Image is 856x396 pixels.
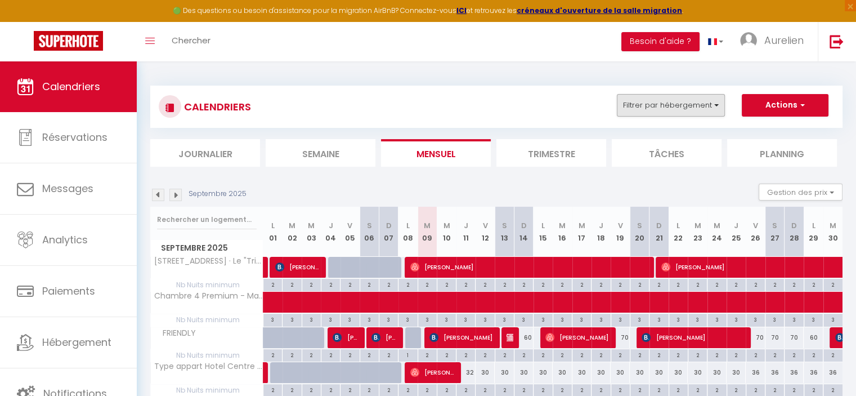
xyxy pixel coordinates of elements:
div: 2 [591,279,610,290]
div: 30 [476,362,495,383]
th: 01 [263,207,283,257]
span: [PERSON_NAME] [410,256,646,278]
span: Nb Nuits minimum [151,279,263,291]
div: 3 [495,314,514,324]
div: 2 [823,279,842,290]
div: 3 [437,314,456,324]
span: Calendriers [42,79,100,94]
div: 70 [765,327,785,348]
div: 2 [727,349,746,360]
div: 2 [476,279,494,290]
div: 30 [495,362,514,383]
div: 2 [379,384,398,395]
div: 3 [398,314,417,324]
th: 23 [688,207,707,257]
div: 2 [495,279,514,290]
th: 06 [360,207,379,257]
th: 17 [572,207,591,257]
abbr: V [618,220,623,231]
div: 3 [707,314,726,324]
div: 2 [302,384,321,395]
div: 3 [534,314,552,324]
div: 2 [263,279,282,290]
div: 2 [302,349,321,360]
div: 2 [572,279,591,290]
th: 08 [398,207,418,257]
div: 30 [591,362,611,383]
th: 21 [649,207,669,257]
li: Tâches [612,139,721,167]
th: 02 [283,207,302,257]
span: Hébergement [42,335,111,349]
div: 30 [572,362,591,383]
div: 2 [727,384,746,395]
div: 3 [765,314,784,324]
th: 05 [340,207,360,257]
div: 2 [746,384,765,395]
th: 27 [765,207,785,257]
div: 2 [534,349,552,360]
div: 2 [495,349,514,360]
div: 3 [263,314,282,324]
div: 2 [340,384,359,395]
div: 3 [321,314,340,324]
div: 60 [514,327,534,348]
div: 3 [649,314,668,324]
div: 2 [437,384,456,395]
img: logout [830,34,844,48]
div: 30 [649,362,669,383]
th: 13 [495,207,514,257]
div: 2 [476,349,494,360]
abbr: M [714,220,720,231]
li: Planning [727,139,837,167]
div: 2 [283,384,301,395]
span: Paiements [42,284,95,298]
div: 70 [611,327,630,348]
span: Chercher [172,34,210,46]
span: Type appart Hotel Centre ville WIFI TV [153,362,265,371]
abbr: V [483,220,488,231]
div: 2 [765,384,784,395]
span: [PERSON_NAME] [429,327,493,348]
div: 2 [804,384,823,395]
div: 3 [746,314,765,324]
span: [PERSON_NAME] [275,256,320,278]
span: [STREET_ADDRESS] · Le "Triangle" 6 personnes Wifi Chromecast [153,257,265,265]
div: 2 [514,279,533,290]
div: 2 [360,279,379,290]
div: 2 [340,279,359,290]
div: 2 [611,349,630,360]
li: Semaine [266,139,375,167]
div: 3 [630,314,649,324]
abbr: L [676,220,680,231]
div: 30 [611,362,630,383]
div: 3 [804,314,823,324]
div: 2 [321,384,340,395]
th: 29 [804,207,823,257]
span: Réservations [42,130,107,144]
th: 03 [302,207,321,257]
th: 07 [379,207,398,257]
button: Gestion des prix [759,184,842,201]
div: 2 [785,384,803,395]
span: [PERSON_NAME] [333,327,358,348]
div: 36 [804,362,823,383]
h3: CALENDRIERS [181,94,251,119]
li: Journalier [150,139,260,167]
abbr: L [271,220,275,231]
div: 2 [765,279,784,290]
div: 36 [823,362,842,383]
span: Nb Nuits minimum [151,314,263,326]
div: 2 [302,279,321,290]
div: 2 [707,384,726,395]
div: 3 [379,314,398,324]
abbr: J [734,220,738,231]
span: [PERSON_NAME] [545,327,609,348]
span: Messages [42,181,93,195]
div: 2 [649,349,668,360]
abbr: M [830,220,836,231]
div: 3 [514,314,533,324]
div: 2 [630,349,649,360]
th: 16 [553,207,572,257]
div: 2 [514,384,533,395]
